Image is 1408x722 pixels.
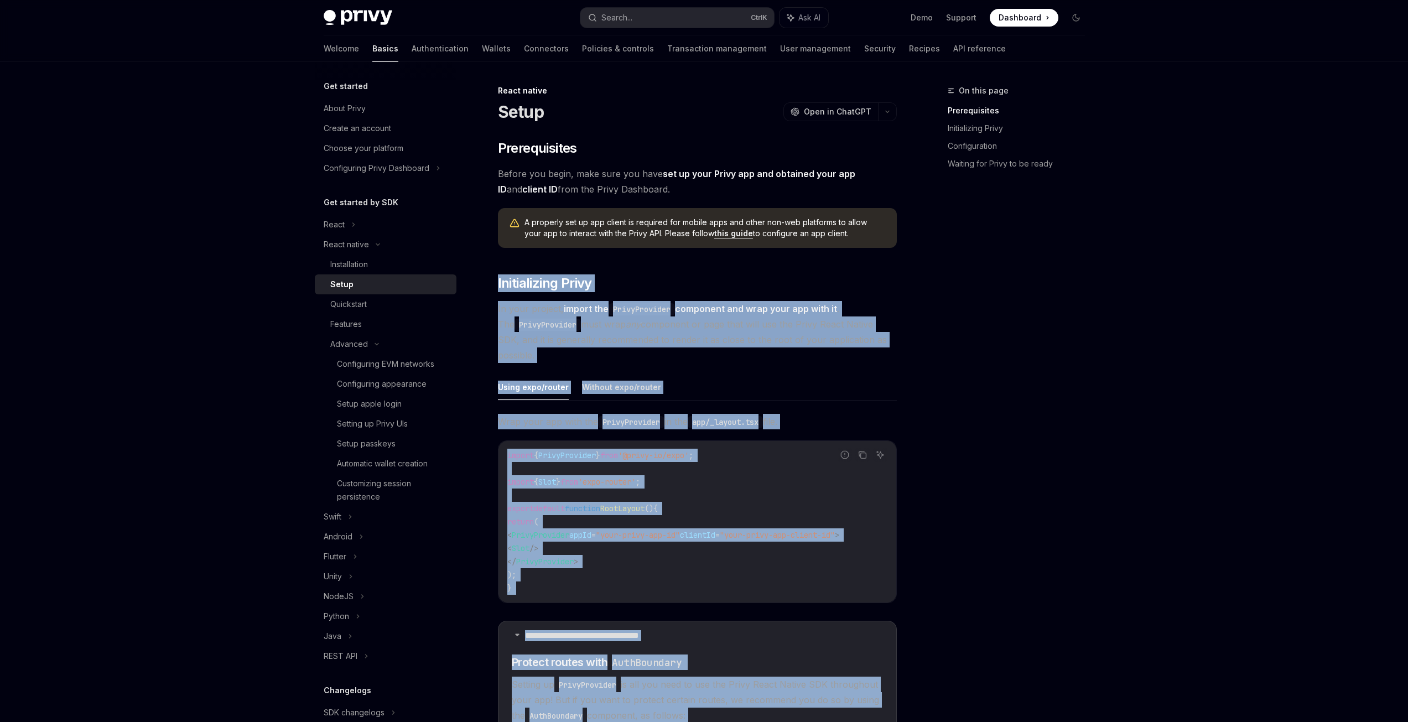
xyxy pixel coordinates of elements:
[324,510,341,523] div: Swift
[1067,9,1085,27] button: Toggle dark mode
[315,294,456,314] a: Quickstart
[798,12,820,23] span: Ask AI
[507,530,512,540] span: <
[999,12,1041,23] span: Dashboard
[315,118,456,138] a: Create an account
[864,35,896,62] a: Security
[498,414,897,429] span: Wrap your app with the in the file.
[636,477,640,487] span: ;
[324,590,354,603] div: NodeJS
[507,477,534,487] span: import
[315,314,456,334] a: Features
[512,543,529,553] span: Slot
[580,8,774,28] button: Search...CtrlK
[564,303,837,314] strong: import the component and wrap your app with it
[780,35,851,62] a: User management
[498,301,897,363] span: In your project, . The must wrap component or page that will use the Privy React Native SDK, and ...
[337,397,402,411] div: Setup apple login
[591,530,596,540] span: =
[554,679,621,691] code: PrivyProvider
[324,196,398,209] h5: Get started by SDK
[751,13,767,22] span: Ctrl K
[498,374,569,400] button: Using expo/router
[804,106,871,117] span: Open in ChatGPT
[324,610,349,623] div: Python
[324,142,403,155] div: Choose your platform
[534,503,565,513] span: default
[529,543,538,553] span: />
[626,319,641,330] em: any
[780,8,828,28] button: Ask AI
[337,457,428,470] div: Automatic wallet creation
[948,137,1094,155] a: Configuration
[948,155,1094,173] a: Waiting for Privy to be ready
[509,218,520,229] svg: Warning
[324,530,352,543] div: Android
[596,530,680,540] span: "your-privy-app-id"
[609,303,675,315] code: PrivyProvider
[618,450,689,460] span: '@privy-io/expo'
[515,319,581,331] code: PrivyProvider
[507,517,534,527] span: return
[525,710,587,722] code: AuthBoundary
[680,530,715,540] span: clientId
[534,450,538,460] span: {
[835,530,839,540] span: >
[315,354,456,374] a: Configuring EVM networks
[688,416,763,428] code: app/_layout.tsx
[534,477,538,487] span: {
[582,374,661,400] button: Without expo/router
[315,454,456,474] a: Automatic wallet creation
[911,12,933,23] a: Demo
[959,84,1009,97] span: On this page
[324,80,368,93] h5: Get started
[600,503,645,513] span: RootLayout
[337,357,434,371] div: Configuring EVM networks
[909,35,940,62] a: Recipes
[667,35,767,62] a: Transaction management
[337,377,427,391] div: Configuring appearance
[315,274,456,294] a: Setup
[315,374,456,394] a: Configuring appearance
[324,238,369,251] div: React native
[315,98,456,118] a: About Privy
[315,254,456,274] a: Installation
[596,450,600,460] span: }
[315,474,456,507] a: Customizing session persistence
[565,503,600,513] span: function
[507,583,512,593] span: }
[569,530,591,540] span: appId
[498,139,577,157] span: Prerequisites
[953,35,1006,62] a: API reference
[337,417,408,430] div: Setting up Privy UIs
[783,102,878,121] button: Open in ChatGPT
[714,228,753,238] a: this guide
[507,543,512,553] span: <
[324,550,346,563] div: Flutter
[512,655,687,670] span: Protect routes with
[315,394,456,414] a: Setup apple login
[498,168,855,195] a: set up your Privy app and obtained your app ID
[715,530,720,540] span: =
[324,122,391,135] div: Create an account
[560,477,578,487] span: from
[601,11,632,24] div: Search...
[507,570,516,580] span: );
[507,503,534,513] span: export
[337,477,450,503] div: Customizing session persistence
[482,35,511,62] a: Wallets
[498,102,544,122] h1: Setup
[946,12,976,23] a: Support
[598,416,664,428] code: PrivyProvider
[522,184,558,195] a: client ID
[948,102,1094,120] a: Prerequisites
[324,35,359,62] a: Welcome
[330,258,368,271] div: Installation
[720,530,835,540] span: "your-privy-app-client-id"
[324,10,392,25] img: dark logo
[315,414,456,434] a: Setting up Privy UIs
[330,278,354,291] div: Setup
[324,570,342,583] div: Unity
[524,217,886,239] span: A properly set up app client is required for mobile apps and other non-web platforms to allow you...
[653,503,658,513] span: {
